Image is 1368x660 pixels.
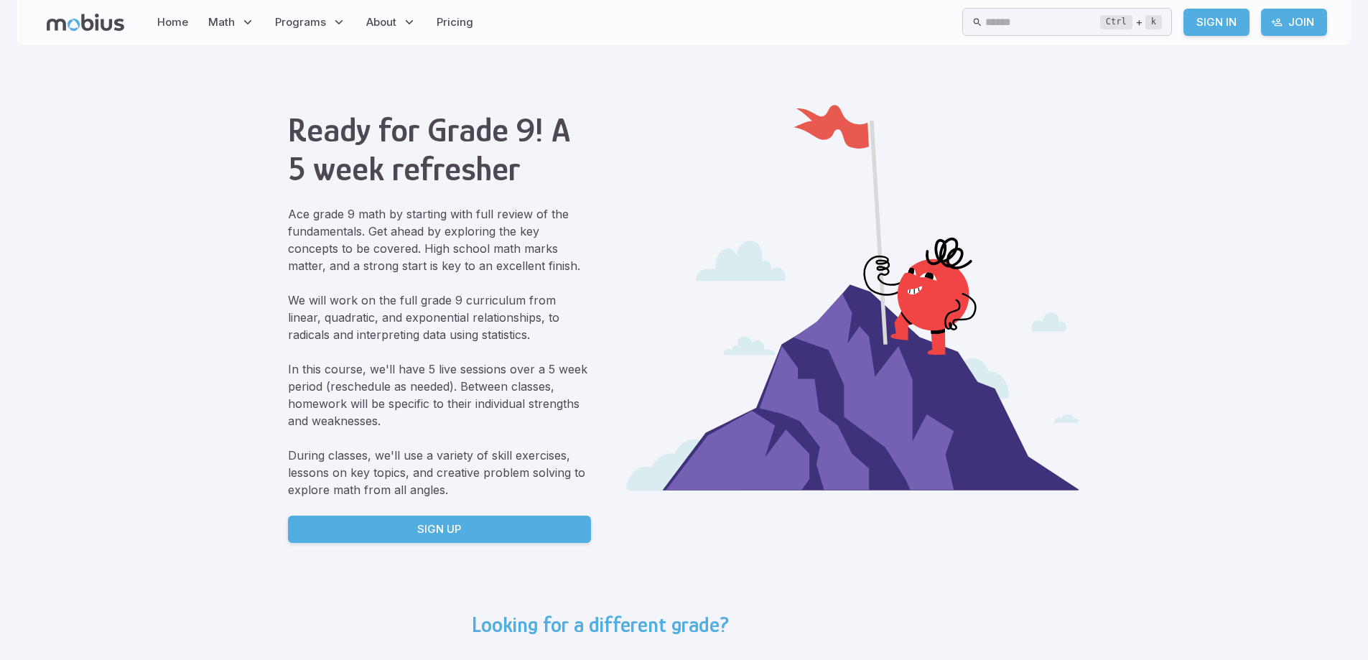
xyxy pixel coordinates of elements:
[1100,15,1132,29] kbd: Ctrl
[432,6,478,39] a: Pricing
[1145,15,1162,29] kbd: k
[1100,14,1162,31] div: +
[288,111,591,188] h2: Ready for Grade 9! A 5 week refresher
[275,14,326,30] span: Programs
[288,516,591,543] a: Sign Up
[1183,9,1250,36] a: Sign In
[288,361,591,429] p: In this course, we'll have 5 live sessions over a 5 week period (reschedule as needed). Between c...
[366,14,396,30] span: About
[288,292,591,343] p: We will work on the full grade 9 curriculum from linear, quadratic, and exponential relationships...
[472,612,730,638] h3: Looking for a different grade?
[625,105,1081,491] img: Ready for Grade 9! A 5 week refresher
[1261,9,1327,36] a: Join
[208,14,235,30] span: Math
[288,205,591,274] p: Ace grade 9 math by starting with full review of the fundamentals. Get ahead by exploring the key...
[153,6,192,39] a: Home
[288,447,591,498] p: During classes, we'll use a variety of skill exercises, lessons on key topics, and creative probl...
